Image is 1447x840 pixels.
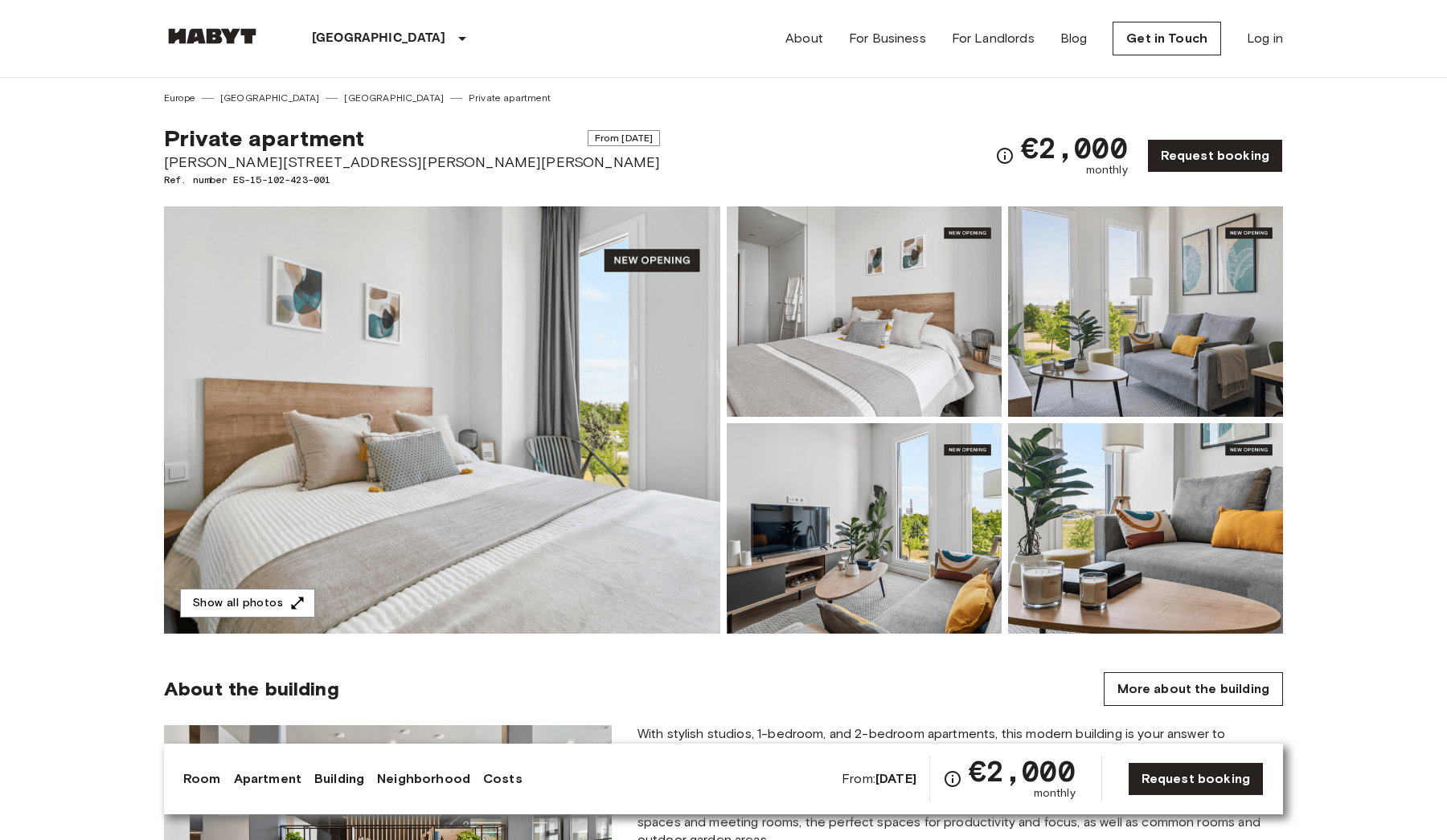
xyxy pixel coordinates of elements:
a: More about the building [1104,672,1283,706]
span: [PERSON_NAME][STREET_ADDRESS][PERSON_NAME][PERSON_NAME] [164,152,660,173]
img: Habyt [164,28,260,44]
a: Room [183,769,221,789]
span: About the building [164,677,339,701]
a: Costs [483,769,523,789]
a: Europe [164,91,195,105]
img: Picture of unit ES-15-102-423-001 [1008,423,1283,634]
img: Marketing picture of unit ES-15-102-423-001 [164,206,720,634]
a: [GEOGRAPHIC_DATA] [220,91,320,105]
span: €2,000 [1021,133,1128,162]
b: [DATE] [875,771,916,786]
a: Building [314,769,364,789]
img: Picture of unit ES-15-102-423-001 [1008,206,1283,417]
a: About [785,29,823,48]
svg: Check cost overview for full price breakdown. Please note that discounts apply to new joiners onl... [995,146,1015,165]
button: Show all photos [180,589,315,618]
a: Private apartment [469,91,551,105]
span: €2,000 [969,756,1076,785]
a: Get in Touch [1113,22,1221,55]
a: Request booking [1147,139,1283,173]
span: monthly [1086,162,1128,178]
a: [GEOGRAPHIC_DATA] [344,91,444,105]
span: Private apartment [164,124,365,152]
img: Picture of unit ES-15-102-423-001 [727,206,1002,417]
img: Picture of unit ES-15-102-423-001 [727,423,1002,634]
a: Neighborhood [377,769,470,789]
a: Blog [1060,29,1088,48]
span: monthly [1034,785,1076,801]
a: For Landlords [952,29,1035,48]
a: Apartment [234,769,301,789]
a: For Business [849,29,926,48]
a: Log in [1247,29,1283,48]
span: From [DATE] [588,130,661,146]
span: From: [842,770,916,788]
p: [GEOGRAPHIC_DATA] [312,29,446,48]
span: Ref. number ES-15-102-423-001 [164,173,660,187]
a: Request booking [1128,762,1264,796]
svg: Check cost overview for full price breakdown. Please note that discounts apply to new joiners onl... [943,769,962,789]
